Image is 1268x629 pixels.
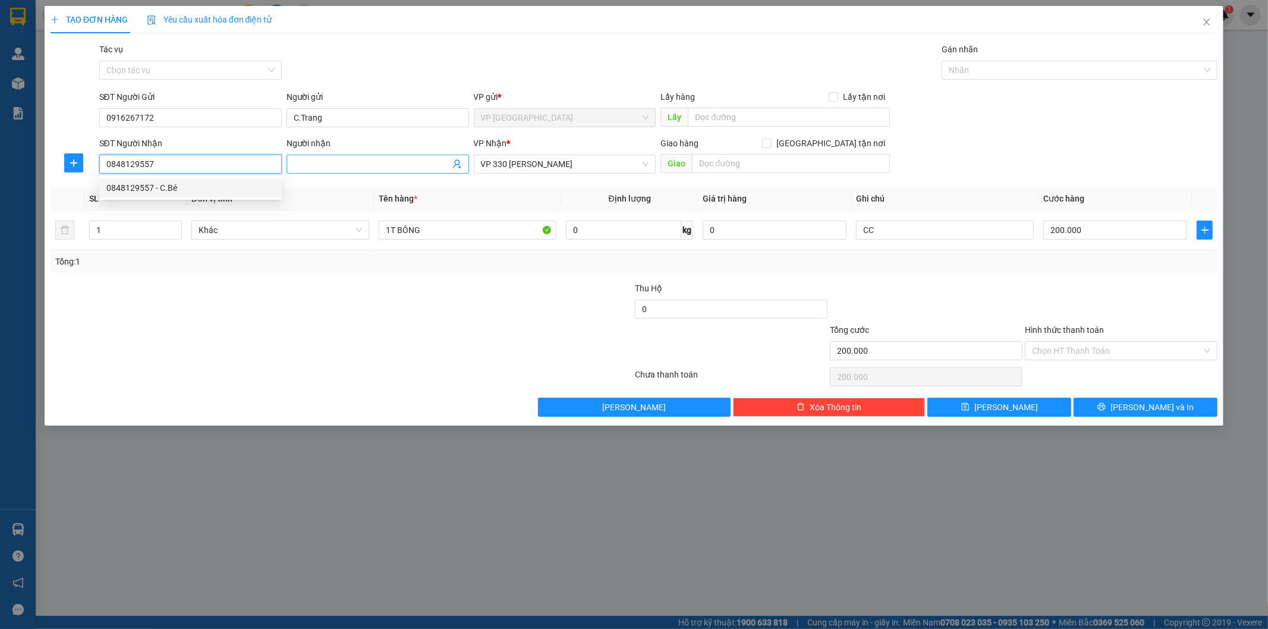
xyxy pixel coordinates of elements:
input: Ghi Chú [856,221,1034,240]
input: Dọc đường [688,108,890,127]
span: printer [1097,402,1106,412]
span: Thu Hộ [635,284,662,293]
div: Tổng: 1 [55,255,489,268]
div: Chưa thanh toán [634,368,829,389]
label: Gán nhãn [942,45,978,54]
label: Tác vụ [99,45,123,54]
span: Giao [660,154,692,173]
input: Dọc đường [692,154,890,173]
span: delete [797,402,805,412]
span: Giá trị hàng [703,194,747,203]
span: VP Nhận [474,139,507,148]
img: icon [147,15,156,25]
span: VP Đà Lạt [481,109,649,127]
div: SĐT Người Gửi [99,90,282,103]
span: Giao hàng [660,139,698,148]
button: [PERSON_NAME] [538,398,731,417]
div: 0848129557 - C.Bé [99,178,282,197]
div: VP gửi [474,90,656,103]
button: deleteXóa Thông tin [733,398,926,417]
span: Lấy tận nơi [838,90,890,103]
span: TẠO ĐƠN HÀNG [51,15,128,24]
span: close [1202,17,1212,27]
span: plus [1197,225,1212,235]
th: Ghi chú [851,187,1039,210]
span: [PERSON_NAME] và In [1110,401,1194,414]
span: kg [681,221,693,240]
span: SL [89,194,99,203]
div: Người gửi [287,90,469,103]
button: save[PERSON_NAME] [927,398,1071,417]
span: Tên hàng [379,194,417,203]
div: SĐT Người Nhận [99,137,282,150]
span: user-add [452,159,462,169]
input: VD: Bàn, Ghế [379,221,556,240]
span: save [961,402,970,412]
span: [PERSON_NAME] [602,401,666,414]
input: 0 [703,221,847,240]
span: Cước hàng [1043,194,1084,203]
span: VP 330 Lê Duẫn [481,155,649,173]
span: Lấy hàng [660,92,695,102]
button: delete [55,221,74,240]
span: [GEOGRAPHIC_DATA] tận nơi [772,137,890,150]
button: plus [1197,221,1213,240]
span: Tổng cước [830,325,869,335]
button: Close [1190,6,1223,39]
span: Xóa Thông tin [810,401,861,414]
div: Người nhận [287,137,469,150]
span: plus [65,158,83,168]
button: plus [64,153,83,172]
span: plus [51,15,59,24]
span: [PERSON_NAME] [974,401,1038,414]
span: Định lượng [609,194,651,203]
label: Hình thức thanh toán [1025,325,1104,335]
button: printer[PERSON_NAME] và In [1074,398,1217,417]
div: 0848129557 - C.Bé [106,181,275,194]
span: Khác [199,221,362,239]
span: Lấy [660,108,688,127]
span: Yêu cầu xuất hóa đơn điện tử [147,15,272,24]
